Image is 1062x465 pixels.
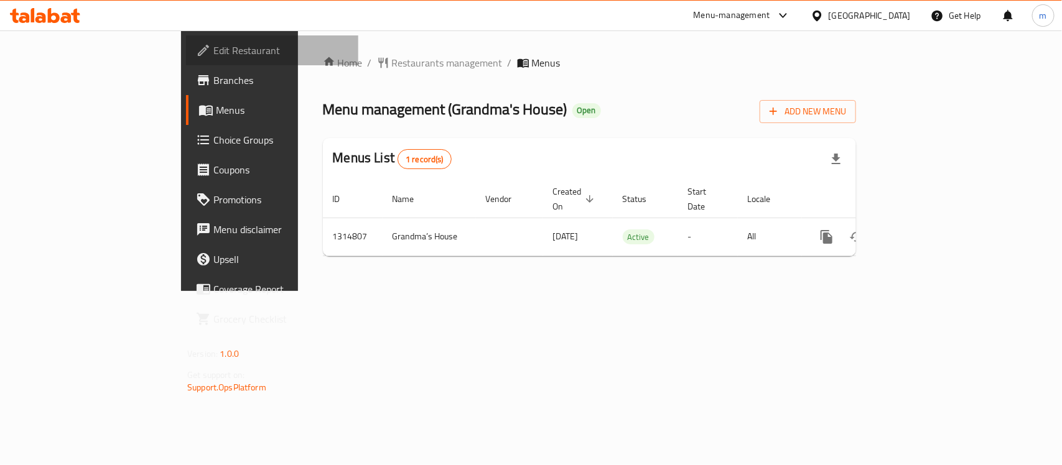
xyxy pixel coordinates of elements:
[738,218,802,256] td: All
[186,155,358,185] a: Coupons
[486,191,528,206] span: Vendor
[186,35,358,65] a: Edit Restaurant
[213,282,348,297] span: Coverage Report
[770,104,846,119] span: Add New Menu
[532,55,561,70] span: Menus
[821,144,851,174] div: Export file
[186,244,358,274] a: Upsell
[553,228,579,244] span: [DATE]
[186,304,358,334] a: Grocery Checklist
[1040,9,1047,22] span: m
[553,184,598,214] span: Created On
[186,274,358,304] a: Coverage Report
[398,149,452,169] div: Total records count
[748,191,787,206] span: Locale
[323,180,941,256] table: enhanced table
[216,103,348,117] span: Menus
[572,105,601,116] span: Open
[688,184,723,214] span: Start Date
[186,214,358,244] a: Menu disclaimer
[572,103,601,118] div: Open
[187,379,266,395] a: Support.OpsPlatform
[623,191,663,206] span: Status
[802,180,941,218] th: Actions
[333,149,452,169] h2: Menus List
[623,230,654,244] span: Active
[213,192,348,207] span: Promotions
[213,311,348,326] span: Grocery Checklist
[377,55,503,70] a: Restaurants management
[694,8,770,23] div: Menu-management
[187,367,245,383] span: Get support on:
[187,346,218,362] span: Version:
[186,65,358,95] a: Branches
[186,95,358,125] a: Menus
[398,154,451,165] span: 1 record(s)
[392,55,503,70] span: Restaurants management
[323,55,856,70] nav: breadcrumb
[323,95,567,123] span: Menu management ( Grandma's House )
[213,132,348,147] span: Choice Groups
[508,55,512,70] li: /
[368,55,372,70] li: /
[678,218,738,256] td: -
[760,100,856,123] button: Add New Menu
[186,125,358,155] a: Choice Groups
[186,185,358,214] a: Promotions
[829,9,911,22] div: [GEOGRAPHIC_DATA]
[213,252,348,267] span: Upsell
[213,162,348,177] span: Coupons
[393,191,431,206] span: Name
[383,218,476,256] td: Grandma’s House
[213,43,348,58] span: Edit Restaurant
[842,222,872,252] button: Change Status
[213,73,348,88] span: Branches
[812,222,842,252] button: more
[213,222,348,237] span: Menu disclaimer
[333,191,356,206] span: ID
[220,346,239,362] span: 1.0.0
